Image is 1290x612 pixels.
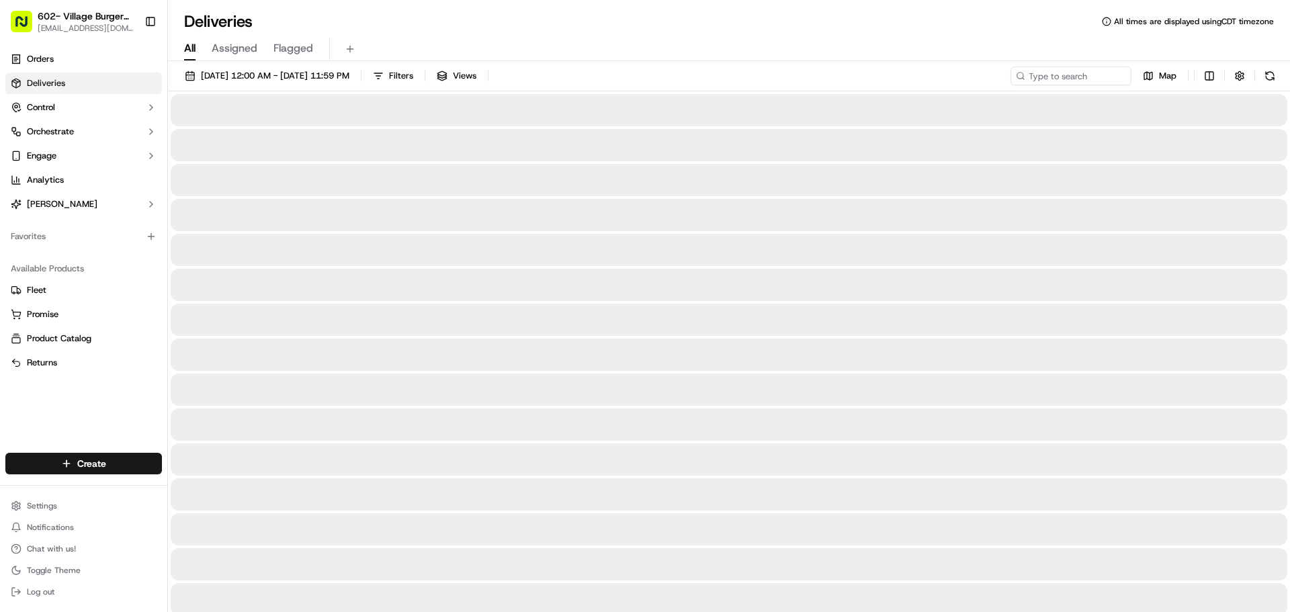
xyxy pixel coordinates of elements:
[38,23,134,34] button: [EMAIL_ADDRESS][DOMAIN_NAME]
[5,453,162,474] button: Create
[453,70,476,82] span: Views
[27,126,74,138] span: Orchestrate
[27,543,76,554] span: Chat with us!
[5,226,162,247] div: Favorites
[5,258,162,279] div: Available Products
[184,40,196,56] span: All
[11,308,157,320] a: Promise
[27,500,57,511] span: Settings
[5,352,162,374] button: Returns
[184,11,253,32] h1: Deliveries
[5,169,162,191] a: Analytics
[27,586,54,597] span: Log out
[27,101,55,114] span: Control
[1260,67,1279,85] button: Refresh
[27,333,91,345] span: Product Catalog
[27,284,46,296] span: Fleet
[201,70,349,82] span: [DATE] 12:00 AM - [DATE] 11:59 PM
[27,357,57,369] span: Returns
[212,40,257,56] span: Assigned
[5,328,162,349] button: Product Catalog
[27,308,58,320] span: Promise
[5,518,162,537] button: Notifications
[5,73,162,94] a: Deliveries
[11,357,157,369] a: Returns
[1159,70,1176,82] span: Map
[5,145,162,167] button: Engage
[1114,16,1274,27] span: All times are displayed using CDT timezone
[1137,67,1182,85] button: Map
[5,496,162,515] button: Settings
[5,193,162,215] button: [PERSON_NAME]
[27,77,65,89] span: Deliveries
[38,9,134,23] button: 602- Village Burger [PERSON_NAME]
[27,150,56,162] span: Engage
[5,304,162,325] button: Promise
[1010,67,1131,85] input: Type to search
[27,565,81,576] span: Toggle Theme
[5,48,162,70] a: Orders
[27,53,54,65] span: Orders
[5,279,162,301] button: Fleet
[27,174,64,186] span: Analytics
[273,40,313,56] span: Flagged
[179,67,355,85] button: [DATE] 12:00 AM - [DATE] 11:59 PM
[5,539,162,558] button: Chat with us!
[5,5,139,38] button: 602- Village Burger [PERSON_NAME][EMAIL_ADDRESS][DOMAIN_NAME]
[11,284,157,296] a: Fleet
[5,97,162,118] button: Control
[27,198,97,210] span: [PERSON_NAME]
[5,582,162,601] button: Log out
[5,561,162,580] button: Toggle Theme
[27,522,74,533] span: Notifications
[367,67,419,85] button: Filters
[389,70,413,82] span: Filters
[77,457,106,470] span: Create
[5,121,162,142] button: Orchestrate
[431,67,482,85] button: Views
[11,333,157,345] a: Product Catalog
